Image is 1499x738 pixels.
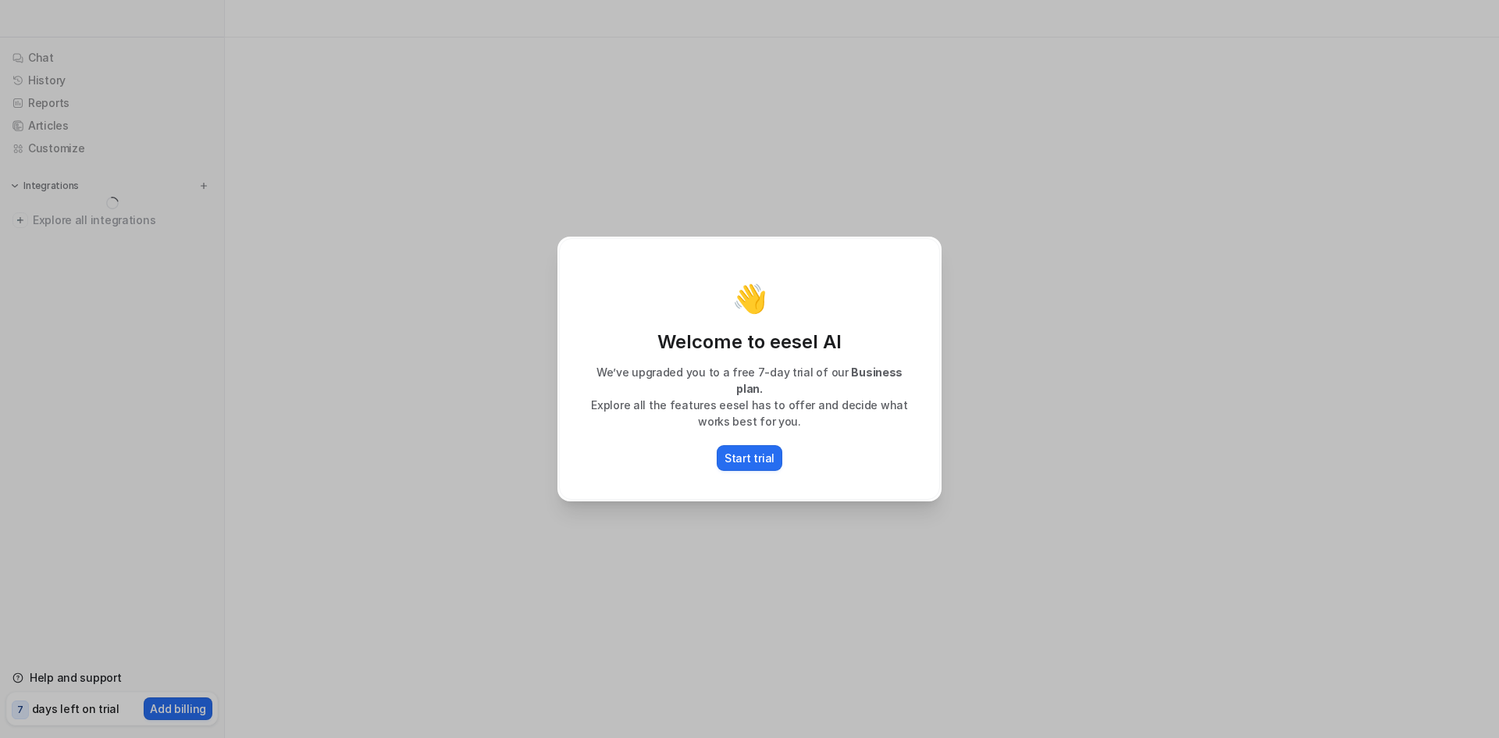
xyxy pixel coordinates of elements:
p: We’ve upgraded you to a free 7-day trial of our [575,364,924,397]
button: Start trial [717,445,782,471]
p: Explore all the features eesel has to offer and decide what works best for you. [575,397,924,430]
p: Welcome to eesel AI [575,330,924,355]
p: Start trial [725,450,774,466]
p: 👋 [732,283,767,314]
